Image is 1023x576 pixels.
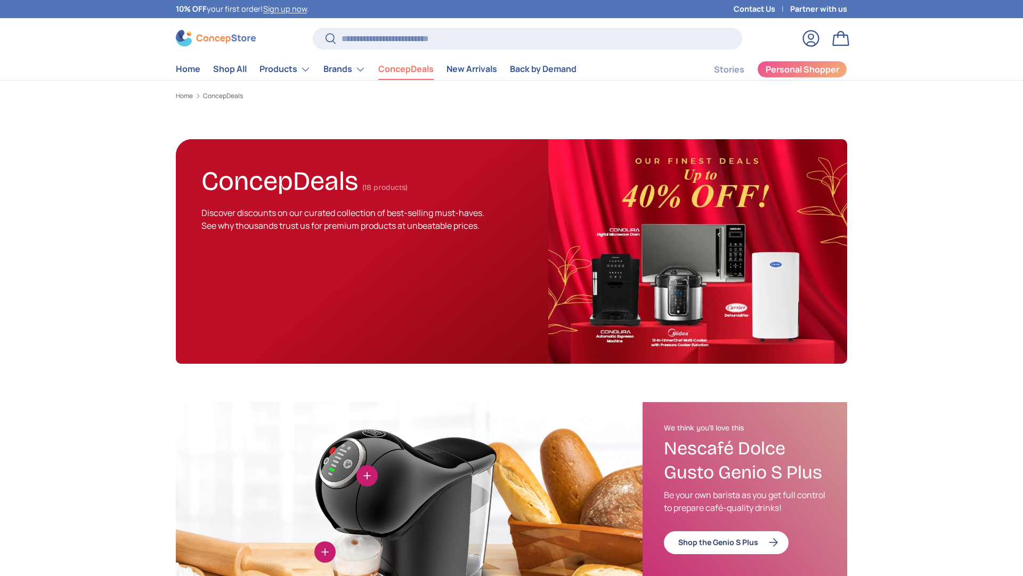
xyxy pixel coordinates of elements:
p: Be your own barista as you get full control to prepare café-quality drinks! [664,489,826,514]
nav: Breadcrumbs [176,91,847,101]
a: Personal Shopper [757,61,847,78]
a: Shop All [213,59,247,79]
a: Partner with us [790,3,847,15]
a: Shop the Genio S Plus [664,531,789,554]
a: Home [176,59,200,79]
a: Brands [323,59,366,80]
a: ConcepDeals [203,93,243,99]
p: your first order! . [176,3,309,15]
a: New Arrivals [446,59,497,79]
a: Products [259,59,311,80]
h3: Nescafé Dolce Gusto Genio S Plus [664,437,826,485]
span: Discover discounts on our curated collection of best-selling must-haves. See why thousands trust ... [201,207,484,231]
nav: Primary [176,59,577,80]
summary: Brands [317,59,372,80]
h2: We think you'll love this [664,423,826,433]
a: Stories [714,59,744,80]
a: Back by Demand [510,59,577,79]
a: ConcepDeals [378,59,434,79]
img: ConcepStore [176,30,256,46]
summary: Products [253,59,317,80]
a: Home [176,93,193,99]
strong: 10% OFF [176,4,207,14]
span: Personal Shopper [766,65,839,74]
a: Contact Us [734,3,790,15]
h1: ConcepDeals [201,161,358,197]
img: ConcepDeals [548,139,847,364]
span: (18 products) [362,183,408,192]
nav: Secondary [688,59,847,80]
a: Sign up now [263,4,307,14]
